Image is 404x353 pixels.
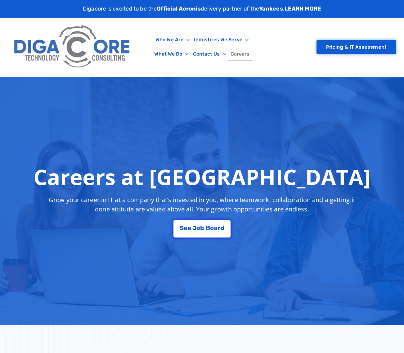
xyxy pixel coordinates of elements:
span: b [200,225,204,231]
span: e [184,225,187,231]
a: Careers [228,47,252,61]
a: Industries We Serve [192,33,251,47]
span: e [187,225,191,231]
strong: Yankees [259,5,283,12]
span: B [206,225,210,231]
span: r [218,225,220,231]
strong: Official Acronis [157,5,201,12]
a: LEARN MORE [285,5,321,12]
p: Digacore is excited to be the delivery partner of the . [83,5,321,13]
nav: Menu [137,33,267,61]
span: o [210,225,214,231]
h1: Careers at [GEOGRAPHIC_DATA] [34,164,371,189]
span: o [196,225,200,231]
span: S [180,225,184,231]
a: Contact Us [191,47,228,61]
span: Pricing & IT Assessment [326,45,387,49]
a: Pricing & IT Assessment [316,40,396,54]
img: Digacore Logo [11,21,134,73]
span: d [220,225,224,231]
a: What We Do [152,47,191,61]
a: Who We Are [153,33,192,47]
span: J [192,225,196,231]
span: a [214,225,218,231]
a: See Job Board [173,220,231,238]
p: Grow your career in IT at a company that’s invested in you, where teamwork, collaboration and a g... [43,195,361,214]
